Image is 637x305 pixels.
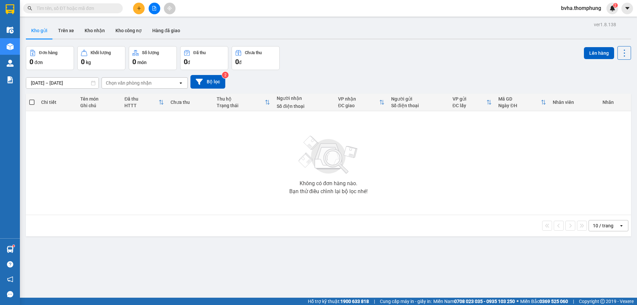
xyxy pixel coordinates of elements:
button: Đã thu0đ [180,46,228,70]
button: Bộ lọc [190,75,225,89]
span: question-circle [7,261,13,267]
button: Khối lượng0kg [77,46,125,70]
div: Ngày ĐH [498,103,541,108]
span: plus [137,6,141,11]
span: file-add [152,6,157,11]
span: search [28,6,32,11]
strong: 1900 633 818 [340,299,369,304]
div: ĐC giao [338,103,379,108]
span: đ [239,60,242,65]
input: Tìm tên, số ĐT hoặc mã đơn [36,5,115,12]
div: ver 1.8.138 [594,21,616,28]
div: Đơn hàng [39,50,57,55]
span: Hỗ trợ kỹ thuật: [308,298,369,305]
button: Kho nhận [79,23,110,38]
span: 0 [132,58,136,66]
div: VP gửi [453,96,487,102]
th: Toggle SortBy [121,94,167,111]
span: Cung cấp máy in - giấy in: [380,298,432,305]
div: Nhãn [602,100,628,105]
div: Số lượng [142,50,159,55]
button: Chưa thu0đ [232,46,280,70]
span: copyright [600,299,605,304]
span: aim [167,6,172,11]
span: 2 [614,3,616,8]
span: | [374,298,375,305]
th: Toggle SortBy [495,94,549,111]
img: warehouse-icon [7,43,14,50]
button: file-add [149,3,160,14]
span: kg [86,60,91,65]
img: logo-vxr [6,4,14,14]
sup: 2 [222,72,229,78]
button: plus [133,3,145,14]
div: Không có đơn hàng nào. [300,181,357,186]
img: warehouse-icon [7,27,14,34]
span: ⚪️ [517,300,519,303]
button: Kho gửi [26,23,53,38]
button: Lên hàng [584,47,614,59]
span: món [137,60,147,65]
span: message [7,291,13,297]
button: Đơn hàng0đơn [26,46,74,70]
div: Số điện thoại [391,103,446,108]
strong: 0708 023 035 - 0935 103 250 [454,299,515,304]
div: 10 / trang [593,222,613,229]
th: Toggle SortBy [449,94,495,111]
span: caret-down [624,5,630,11]
div: Trạng thái [217,103,265,108]
span: 0 [235,58,239,66]
sup: 1 [13,245,15,247]
span: 0 [184,58,187,66]
div: ĐC lấy [453,103,487,108]
div: Chọn văn phòng nhận [106,80,152,86]
svg: open [178,80,183,86]
sup: 2 [613,3,618,8]
div: HTTT [124,103,159,108]
img: icon-new-feature [609,5,615,11]
button: Trên xe [53,23,79,38]
div: Người gửi [391,96,446,102]
div: Nhân viên [553,100,596,105]
span: bvha.thomphung [556,4,606,12]
img: solution-icon [7,76,14,83]
img: svg+xml;base64,PHN2ZyBjbGFzcz0ibGlzdC1wbHVnX19zdmciIHhtbG5zPSJodHRwOi8vd3d3LnczLm9yZy8yMDAwL3N2Zy... [295,132,362,178]
div: VP nhận [338,96,379,102]
input: Select a date range. [26,78,99,88]
img: warehouse-icon [7,60,14,67]
span: Miền Nam [433,298,515,305]
div: Mã GD [498,96,541,102]
img: warehouse-icon [7,246,14,253]
span: notification [7,276,13,282]
span: | [573,298,574,305]
div: Khối lượng [91,50,111,55]
div: Tên món [80,96,118,102]
button: Số lượng0món [129,46,177,70]
div: Đã thu [193,50,206,55]
button: Kho công nợ [110,23,147,38]
div: Chưa thu [171,100,210,105]
div: Đã thu [124,96,159,102]
button: aim [164,3,176,14]
div: Ghi chú [80,103,118,108]
div: Số điện thoại [277,104,331,109]
div: Thu hộ [217,96,265,102]
svg: open [619,223,624,228]
span: Miền Bắc [520,298,568,305]
span: 0 [81,58,85,66]
span: đ [187,60,190,65]
div: Chưa thu [245,50,262,55]
span: 0 [30,58,33,66]
strong: 0369 525 060 [539,299,568,304]
button: Hàng đã giao [147,23,185,38]
button: caret-down [621,3,633,14]
div: Chi tiết [41,100,73,105]
div: Người nhận [277,96,331,101]
th: Toggle SortBy [213,94,273,111]
div: Bạn thử điều chỉnh lại bộ lọc nhé! [289,189,368,194]
th: Toggle SortBy [335,94,388,111]
span: đơn [35,60,43,65]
